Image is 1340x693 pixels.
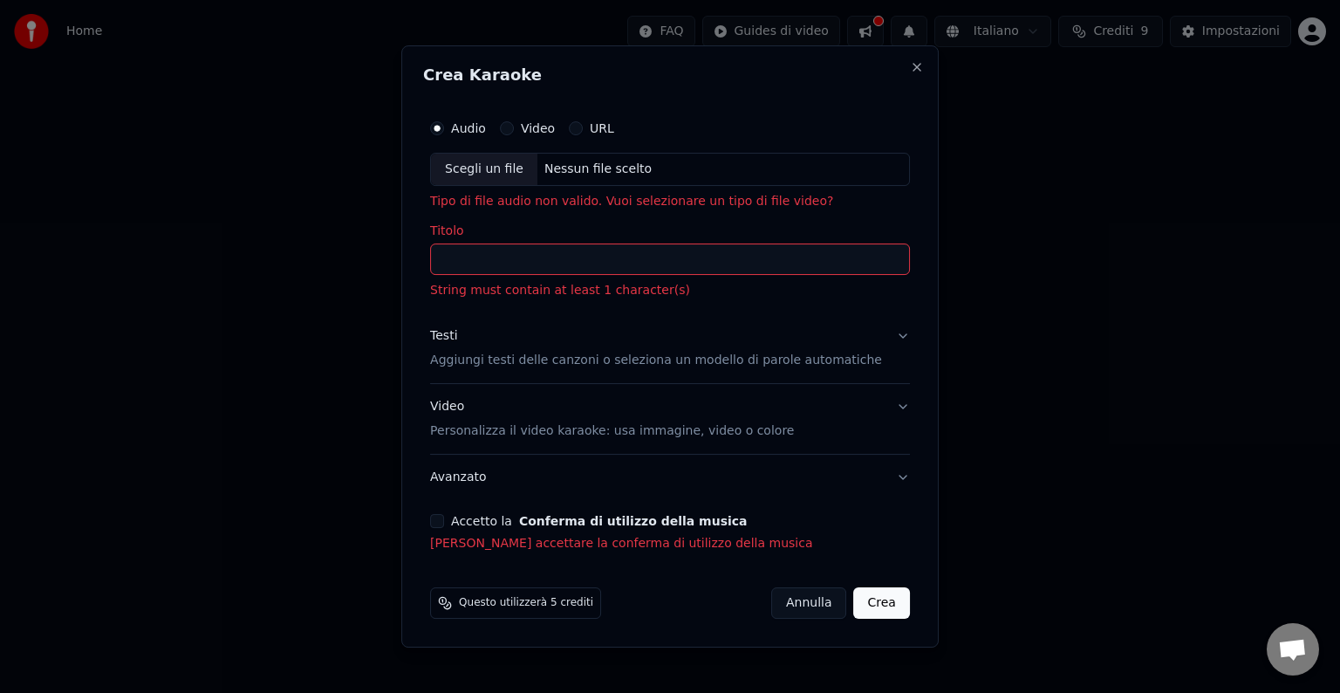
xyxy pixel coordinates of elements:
p: [PERSON_NAME] accettare la conferma di utilizzo della musica [430,535,910,552]
p: String must contain at least 1 character(s) [430,282,910,299]
label: URL [590,122,614,134]
h2: Crea Karaoke [423,67,917,83]
label: Accetto la [451,515,747,527]
span: Questo utilizzerà 5 crediti [459,596,593,610]
button: Annulla [771,587,847,619]
button: Avanzato [430,455,910,500]
label: Audio [451,122,486,134]
button: VideoPersonalizza il video karaoke: usa immagine, video o colore [430,384,910,454]
p: Tipo di file audio non valido. Vuoi selezionare un tipo di file video? [430,193,910,210]
p: Aggiungi testi delle canzoni o seleziona un modello di parole automatiche [430,352,882,369]
div: Video [430,398,794,440]
div: Testi [430,327,457,345]
button: TestiAggiungi testi delle canzoni o seleziona un modello di parole automatiche [430,313,910,383]
button: Crea [854,587,910,619]
div: Scegli un file [431,154,537,185]
p: Personalizza il video karaoke: usa immagine, video o colore [430,422,794,440]
div: Nessun file scelto [537,161,659,178]
label: Titolo [430,224,910,237]
label: Video [521,122,555,134]
button: Accetto la [519,515,748,527]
